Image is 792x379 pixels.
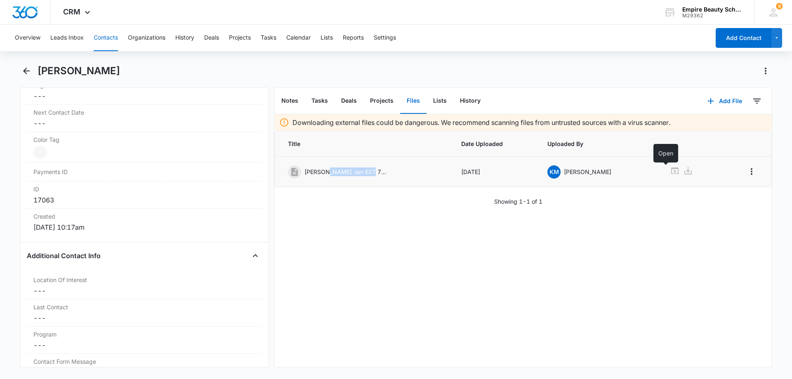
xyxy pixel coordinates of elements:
button: Files [400,88,427,114]
button: History [453,88,487,114]
h4: Additional Contact Info [27,251,101,261]
button: Deals [335,88,363,114]
div: Next Contact Date--- [27,105,262,132]
button: Organizations [128,25,165,51]
label: Color Tag [33,135,255,144]
button: Actions [759,64,772,78]
button: Lists [321,25,333,51]
button: Filters [750,94,764,108]
span: Date Uploaded [461,139,528,148]
p: Downloading external files could be dangerous. We recommend scanning files from untrusted sources... [292,118,670,127]
button: Back [20,64,33,78]
div: Color Tag [27,132,262,162]
dd: [DATE] 10:17am [33,222,255,232]
button: Deals [204,25,219,51]
p: [PERSON_NAME] Jan EST 750.pdf [304,167,387,176]
dd: --- [33,118,255,128]
button: Settings [374,25,396,51]
button: Contacts [94,25,118,51]
span: CRM [63,7,80,16]
label: Location Of Interest [33,275,255,284]
dd: --- [33,340,255,350]
div: Program--- [27,327,262,354]
span: 9 [776,3,783,9]
dd: 17063 [33,195,255,205]
div: Open [653,144,678,162]
dd: --- [33,91,255,101]
h1: [PERSON_NAME] [38,65,120,77]
span: KM [547,165,561,179]
div: Last Contact--- [27,299,262,327]
div: account id [682,13,742,19]
dt: Payments ID [33,167,89,176]
div: Payments ID [27,162,262,181]
label: Contact Form Message [33,357,255,366]
span: Uploaded By [547,139,650,148]
button: Calendar [286,25,311,51]
div: Tags--- [27,78,262,105]
div: Location Of Interest--- [27,272,262,299]
label: Next Contact Date [33,108,255,117]
button: Overview [15,25,40,51]
button: Overflow Menu [745,165,758,178]
div: ID17063 [27,181,262,209]
button: Projects [229,25,251,51]
button: Projects [363,88,400,114]
label: Program [33,330,255,339]
dd: --- [33,313,255,323]
p: [PERSON_NAME] [564,167,611,176]
button: Close [249,249,262,262]
div: Created[DATE] 10:17am [27,209,262,235]
button: Tasks [261,25,276,51]
dt: ID [33,185,255,193]
div: notifications count [776,3,783,9]
button: History [175,25,194,51]
dt: Created [33,212,255,221]
button: Leads Inbox [50,25,84,51]
label: Last Contact [33,303,255,311]
div: account name [682,6,742,13]
button: Reports [343,25,364,51]
button: Add File [699,91,750,111]
button: Lists [427,88,453,114]
span: Title [288,139,441,148]
button: Notes [275,88,305,114]
dd: --- [33,286,255,296]
button: Add Contact [716,28,771,48]
td: [DATE] [451,157,538,187]
button: Tasks [305,88,335,114]
p: Showing 1-1 of 1 [494,197,542,206]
